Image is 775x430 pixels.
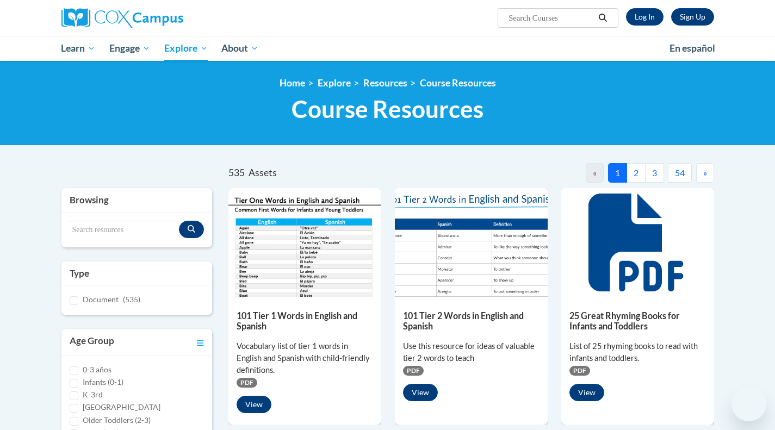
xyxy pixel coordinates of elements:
span: PDF [569,366,590,376]
label: [GEOGRAPHIC_DATA] [83,401,160,413]
img: 836e94b2-264a-47ae-9840-fb2574307f3b.pdf [395,188,548,297]
h5: 101 Tier 2 Words in English and Spanish [403,310,540,332]
label: 0-3 años [83,364,111,376]
span: About [221,42,258,55]
a: Resources [363,77,407,89]
label: Infants (0-1) [83,376,123,388]
h3: Age Group [70,334,114,350]
a: Log In [626,8,664,26]
nav: Pagination Navigation [471,163,714,183]
h5: 25 Great Rhyming Books for Infants and Toddlers [569,310,706,332]
button: View [237,396,271,413]
a: Explore [318,77,351,89]
span: Explore [164,42,208,55]
button: 1 [608,163,627,183]
input: Search Courses [507,11,594,24]
button: 3 [645,163,664,183]
a: Toggle collapse [197,334,204,350]
a: Engage [102,36,157,61]
button: Search resources [179,221,204,238]
button: View [403,384,438,401]
button: 54 [668,163,692,183]
label: Older Toddlers (2-3) [83,414,151,426]
div: Main menu [45,36,730,61]
input: Search resources [70,221,179,239]
a: Register [671,8,714,26]
button: Search [594,11,611,24]
span: 535 [228,167,245,178]
a: About [214,36,265,61]
span: Assets [249,167,277,178]
span: Engage [109,42,150,55]
a: Cox Campus [61,8,268,28]
a: Course Resources [420,77,496,89]
h3: Browsing [70,194,204,207]
button: View [569,384,604,401]
label: K-3rd [83,389,103,401]
span: » [703,167,707,178]
a: Explore [157,36,215,61]
span: (535) [123,295,140,304]
span: PDF [403,366,424,376]
img: d35314be-4b7e-462d-8f95-b17e3d3bb747.pdf [228,188,381,297]
h5: 101 Tier 1 Words in English and Spanish [237,310,373,332]
h3: Type [70,267,204,280]
span: Course Resources [292,95,483,123]
a: Home [280,77,305,89]
span: En español [669,42,715,54]
div: List of 25 rhyming books to read with infants and toddlers. [569,340,706,364]
span: PDF [237,378,257,388]
a: Learn [54,36,103,61]
img: Cox Campus [61,8,183,28]
button: 2 [627,163,646,183]
span: Document [83,295,119,304]
a: En español [662,37,722,60]
div: Vocabulary list of tier 1 words in English and Spanish with child-friendly definitions. [237,340,373,376]
button: Next [696,163,714,183]
div: Use this resource for ideas of valuable tier 2 words to teach [403,340,540,364]
span: Learn [61,42,95,55]
iframe: Button to launch messaging window [731,387,766,421]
